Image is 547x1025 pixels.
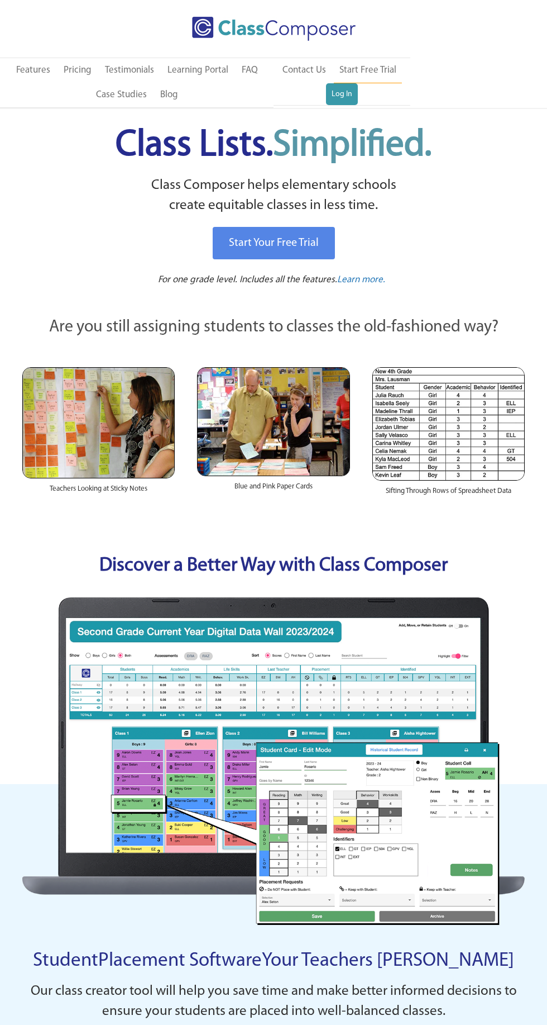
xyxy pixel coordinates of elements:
span: Start Your Free Trial [229,238,319,249]
div: Blue and Pink Paper Cards [197,476,349,503]
span: Our class creator tool will help you save time and make better informed decisions to ensure your ... [31,984,517,1018]
p: Student Your Teachers [PERSON_NAME] [22,947,525,976]
p: Class Composer helps elementary schools create equitable classes in less time. [11,175,536,216]
a: Testimonials [99,58,160,83]
img: Class Composer [192,17,356,41]
a: Case Studies [90,83,152,107]
div: Teachers Looking at Sticky Notes [22,478,175,505]
p: Are you still assigning students to classes the old-fashioned way? [22,315,525,340]
nav: Header Menu [273,58,410,105]
img: Spreadsheets [372,367,525,481]
a: Blog [155,83,184,107]
a: Pricing [58,58,97,83]
span: For one grade level. Includes all the features. [158,275,337,284]
a: Contact Us [277,58,332,83]
div: Sifting Through Rows of Spreadsheet Data [372,481,525,507]
a: Placement Software [98,951,262,971]
span: Learn more. [337,275,385,284]
a: Features [11,58,56,83]
p: Discover a Better Way with Class Composer [22,552,525,581]
a: Learning Portal [162,58,234,83]
span: Simplified. [273,127,431,164]
img: Blue and Pink Paper Cards [197,367,349,476]
img: Teachers Looking at Sticky Notes [22,367,175,478]
img: monitor trans 3 [22,597,525,926]
a: Learn more. [337,273,385,287]
a: Start Free Trial [334,58,402,83]
span: Class Lists. [116,127,431,164]
a: Start Your Free Trial [213,227,335,259]
a: FAQ [236,58,263,83]
a: Log In [326,83,358,106]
